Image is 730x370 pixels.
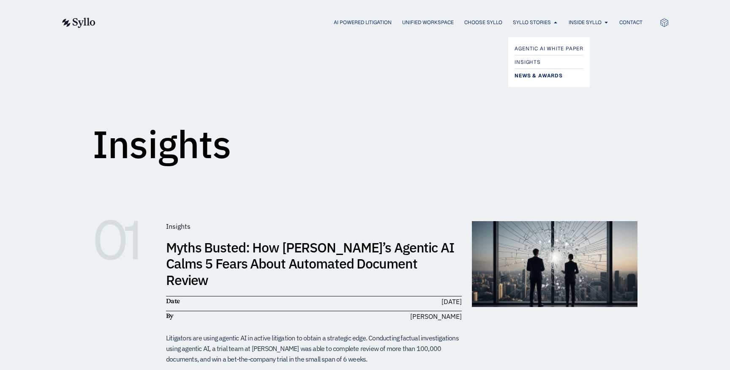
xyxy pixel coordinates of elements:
a: Unified Workspace [402,19,454,26]
a: News & Awards [515,71,583,81]
a: Myths Busted: How [PERSON_NAME]’s Agentic AI Calms 5 Fears About Automated Document Review [166,238,454,289]
h6: 01 [93,221,156,259]
div: Menu Toggle [112,19,643,27]
span: [PERSON_NAME] [410,311,462,321]
div: Litigators are using agentic AI in active litigation to obtain a strategic edge. Conducting factu... [166,333,462,364]
a: Insights [515,57,583,67]
a: Contact [619,19,643,26]
h1: Insights [93,125,231,163]
img: muthsBusted [472,221,637,307]
a: Syllo Stories [513,19,551,26]
span: Insights [515,57,540,67]
h6: Date [166,296,310,306]
h6: By [166,311,310,321]
span: News & Awards [515,71,562,81]
a: AI Powered Litigation [334,19,392,26]
nav: Menu [112,19,643,27]
span: Insights [166,222,191,230]
a: Inside Syllo [569,19,602,26]
img: syllo [61,18,95,28]
a: Choose Syllo [464,19,502,26]
time: [DATE] [441,297,462,306]
a: Agentic AI White Paper [515,44,583,54]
